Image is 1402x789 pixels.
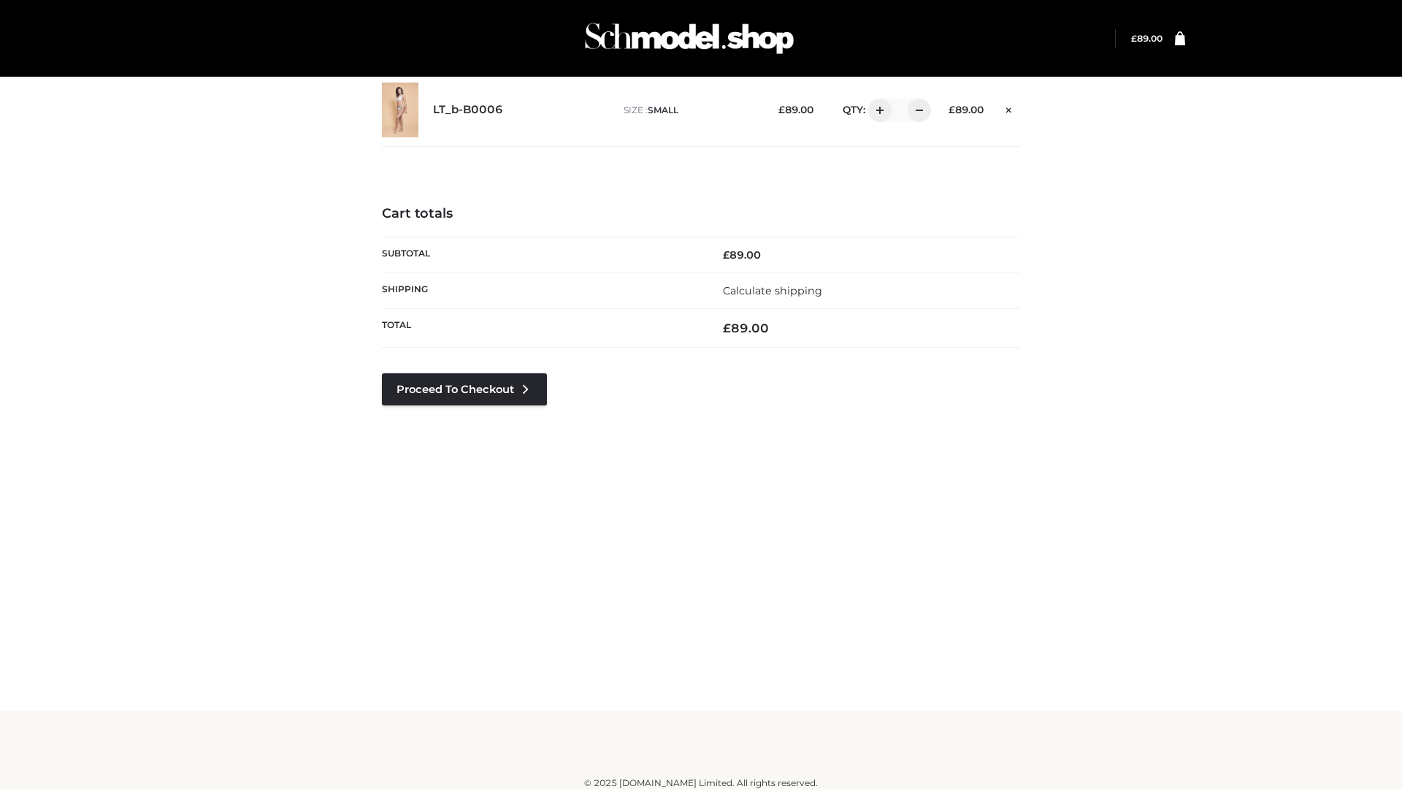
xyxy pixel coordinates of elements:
th: Shipping [382,272,701,308]
span: SMALL [648,104,678,115]
span: £ [723,321,731,335]
a: Proceed to Checkout [382,373,547,405]
span: £ [778,104,785,115]
img: Schmodel Admin 964 [580,9,799,67]
h4: Cart totals [382,206,1020,222]
a: £89.00 [1131,33,1162,44]
p: size : [624,104,756,117]
bdi: 89.00 [949,104,984,115]
a: Calculate shipping [723,284,822,297]
th: Total [382,309,701,348]
bdi: 89.00 [723,321,769,335]
span: £ [1131,33,1137,44]
span: £ [723,248,729,262]
span: £ [949,104,955,115]
div: QTY: [828,99,926,122]
bdi: 89.00 [723,248,761,262]
bdi: 89.00 [778,104,813,115]
a: LT_b-B0006 [433,103,503,117]
th: Subtotal [382,237,701,272]
a: Remove this item [998,99,1020,118]
bdi: 89.00 [1131,33,1162,44]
